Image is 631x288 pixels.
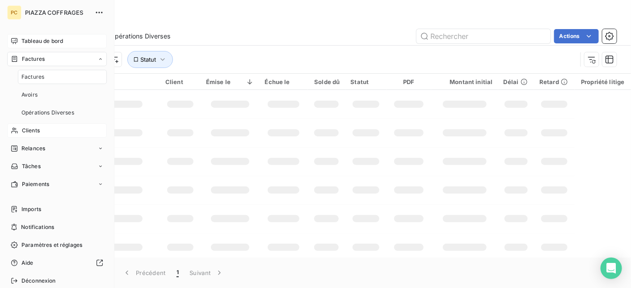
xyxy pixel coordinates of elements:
span: Opérations Diverses [21,109,74,117]
div: Client [165,78,195,85]
input: Rechercher [416,29,551,43]
div: PC [7,5,21,20]
div: Délai [504,78,529,85]
span: Avoirs [21,91,38,99]
div: Solde dû [313,78,340,85]
button: Statut [127,51,173,68]
button: 1 [171,263,184,282]
button: Précédent [117,263,171,282]
span: Statut [141,56,156,63]
div: Montant initial [437,78,492,85]
span: 1 [177,268,179,277]
span: Imports [21,205,41,213]
div: Open Intercom Messenger [601,258,622,279]
span: Tableau de bord [21,37,63,45]
span: PIAZZA COFFRAGES [25,9,89,16]
div: Émise le [206,78,254,85]
span: Paramètres et réglages [21,241,82,249]
span: Notifications [21,223,54,231]
span: Relances [21,144,45,152]
div: PDF [392,78,426,85]
div: Échue le [265,78,303,85]
span: Factures [22,55,45,63]
button: Actions [554,29,599,43]
span: Factures [21,73,44,81]
span: Aide [21,259,34,267]
span: Opérations Diverses [110,32,170,41]
div: Statut [351,78,381,85]
span: Déconnexion [21,277,56,285]
span: Paiements [22,180,49,188]
div: Retard [539,78,569,85]
span: Clients [22,127,40,135]
span: Tâches [22,162,41,170]
div: Propriété litige [580,78,626,85]
a: Aide [7,256,107,270]
button: Suivant [184,263,229,282]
